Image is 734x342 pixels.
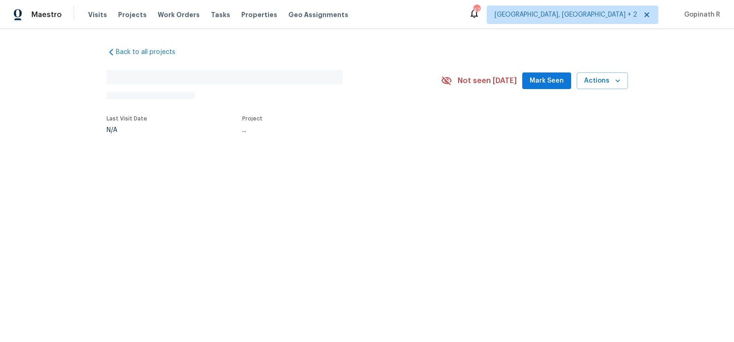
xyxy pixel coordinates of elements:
span: Visits [88,10,107,19]
div: 47 [473,6,480,15]
span: Mark Seen [530,75,564,87]
span: Actions [584,75,621,87]
span: Projects [118,10,147,19]
span: Tasks [211,12,230,18]
span: Maestro [31,10,62,19]
span: Geo Assignments [288,10,348,19]
span: Last Visit Date [107,116,147,121]
span: Not seen [DATE] [458,76,517,85]
button: Actions [577,72,628,90]
button: Mark Seen [522,72,571,90]
div: N/A [107,127,147,133]
span: Work Orders [158,10,200,19]
a: Back to all projects [107,48,195,57]
span: Gopinath R [680,10,720,19]
span: Properties [241,10,277,19]
span: [GEOGRAPHIC_DATA], [GEOGRAPHIC_DATA] + 2 [495,10,637,19]
div: ... [242,127,419,133]
span: Project [242,116,263,121]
